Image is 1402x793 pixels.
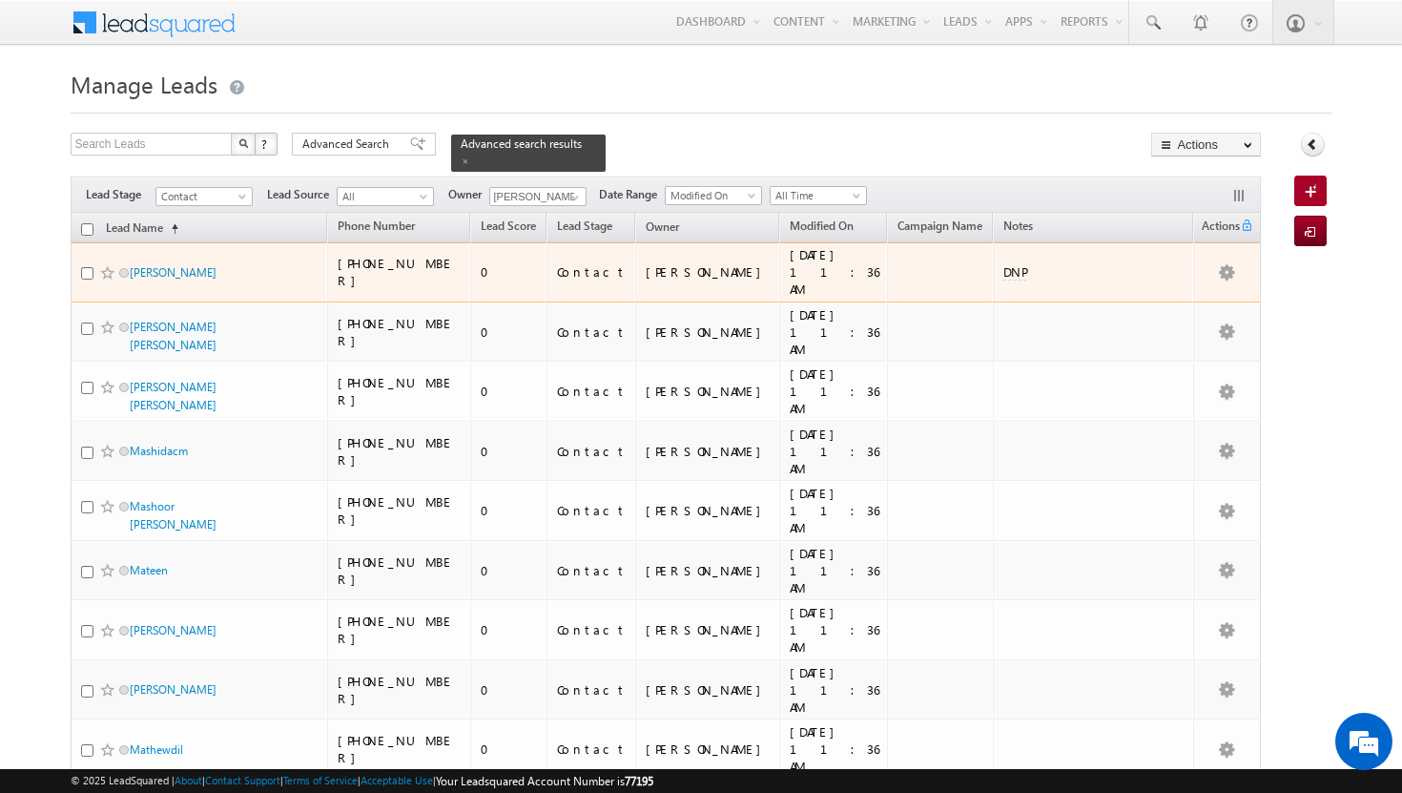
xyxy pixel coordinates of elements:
span: DNP [1003,263,1026,280]
span: © 2025 LeadSquared | | | | | [71,772,653,790]
div: 0 [481,621,538,638]
span: ? [261,136,270,152]
span: All Time [771,187,861,204]
span: Lead Score [481,219,536,233]
a: Acceptable Use [361,774,433,786]
div: [PHONE_NUMBER] [338,434,462,469]
div: [DATE] 11:36 AM [790,365,879,417]
a: Phone Number [328,216,424,240]
div: [PHONE_NUMBER] [338,255,462,289]
div: [PHONE_NUMBER] [338,374,462,408]
a: [PERSON_NAME] [PERSON_NAME] [130,380,216,412]
span: Manage Leads [71,69,217,99]
span: Your Leadsquared Account Number is [436,774,653,788]
div: [DATE] 11:36 AM [790,604,879,656]
span: Lead Source [267,186,337,203]
div: Contact [557,621,627,638]
a: Mateen [130,563,168,577]
div: [PERSON_NAME] [646,443,771,460]
div: Contact [557,443,627,460]
img: Search [238,138,248,148]
a: [PERSON_NAME] [130,265,216,280]
div: [PERSON_NAME] [646,383,771,400]
a: Mathewdil [130,742,183,757]
span: Owner [448,186,489,203]
a: About [175,774,202,786]
div: 0 [481,741,538,758]
a: Modified On [665,186,762,205]
span: (sorted ascending) [163,221,178,237]
div: [PHONE_NUMBER] [338,553,462,588]
div: [DATE] 11:36 AM [790,664,879,716]
div: Contact [557,741,627,758]
a: [PERSON_NAME] [130,623,216,637]
div: Contact [557,383,627,400]
div: [PERSON_NAME] [646,562,771,579]
a: Lead Stage [547,216,622,240]
div: [PHONE_NUMBER] [338,732,462,766]
div: 0 [481,502,538,519]
a: Contact Support [205,774,280,786]
div: [PERSON_NAME] [646,323,771,341]
div: 0 [481,562,538,579]
a: Modified On [780,216,863,240]
div: [DATE] 11:36 AM [790,723,879,775]
span: Advanced search results [461,136,582,151]
div: Contact [557,263,627,281]
div: 0 [481,681,538,699]
span: Lead Stage [557,219,612,233]
span: Contact [156,188,247,205]
a: Mashidacm [130,444,188,458]
div: [DATE] 11:36 AM [790,306,879,358]
div: [DATE] 11:36 AM [790,426,879,477]
div: [DATE] 11:36 AM [790,545,879,596]
span: Lead Stage [86,186,155,203]
span: Advanced Search [302,136,395,153]
div: [PERSON_NAME] [646,741,771,758]
span: Date Range [599,186,665,203]
a: All Time [770,186,867,205]
div: 0 [481,383,538,400]
div: [DATE] 11:36 AM [790,485,879,536]
a: [PERSON_NAME] [130,682,216,697]
a: Show All Items [561,188,585,207]
div: [PERSON_NAME] [646,621,771,638]
div: [PHONE_NUMBER] [338,315,462,349]
div: [PERSON_NAME] [646,681,771,699]
button: ? [255,133,278,156]
span: Modified On [790,219,854,233]
div: [PERSON_NAME] [646,263,771,281]
span: Campaign Name [897,219,982,233]
div: [PHONE_NUMBER] [338,493,462,528]
span: Modified On [666,187,756,204]
a: Lead Score [471,216,546,240]
input: Type to Search [489,187,587,206]
div: 0 [481,323,538,341]
a: Lead Name(sorted ascending) [96,217,188,241]
a: Terms of Service [283,774,358,786]
a: [PERSON_NAME] [PERSON_NAME] [130,320,216,352]
div: Contact [557,502,627,519]
div: [PERSON_NAME] [646,502,771,519]
a: Campaign Name [888,216,992,240]
div: Contact [557,681,627,699]
div: [PHONE_NUMBER] [338,673,462,707]
span: 77195 [625,774,653,788]
a: Notes [994,216,1042,240]
div: 0 [481,443,538,460]
span: Owner [646,219,679,234]
div: [PHONE_NUMBER] [338,613,462,647]
span: All [338,188,428,205]
div: Contact [557,562,627,579]
a: All [337,187,434,206]
div: 0 [481,263,538,281]
button: Actions [1151,133,1261,157]
span: Phone Number [338,219,415,233]
span: Actions [1194,216,1240,240]
a: Mashoor [PERSON_NAME] [130,499,216,532]
input: Check all records [81,223,93,236]
div: Contact [557,323,627,341]
a: Contact [155,187,253,206]
div: [DATE] 11:36 AM [790,246,879,298]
